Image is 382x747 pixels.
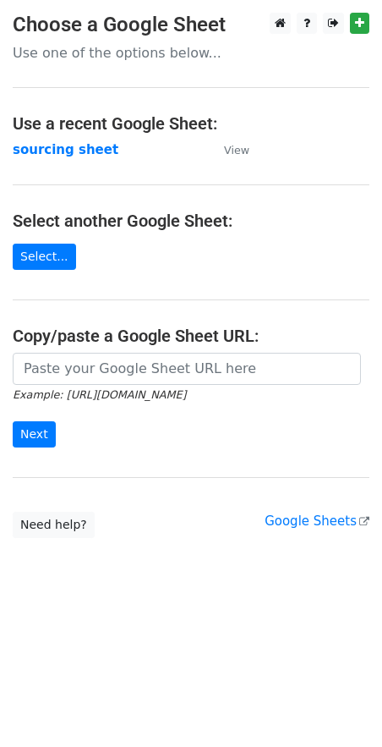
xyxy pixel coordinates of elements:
h4: Copy/paste a Google Sheet URL: [13,326,369,346]
a: Google Sheets [265,514,369,529]
input: Paste your Google Sheet URL here [13,353,361,385]
p: Use one of the options below... [13,44,369,62]
h4: Use a recent Google Sheet: [13,113,369,134]
a: sourcing sheet [13,142,118,157]
h3: Choose a Google Sheet [13,13,369,37]
a: Select... [13,244,76,270]
h4: Select another Google Sheet: [13,211,369,231]
a: Need help? [13,512,95,538]
a: View [207,142,249,157]
small: View [224,144,249,157]
small: Example: [URL][DOMAIN_NAME] [13,388,186,401]
input: Next [13,421,56,448]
